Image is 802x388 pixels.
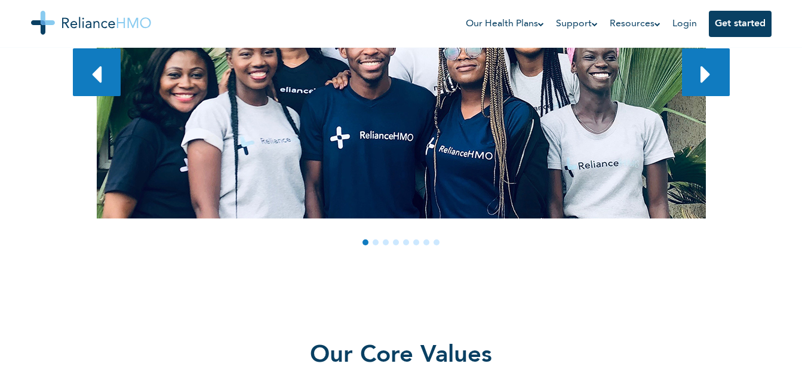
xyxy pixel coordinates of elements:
[709,11,772,37] button: Get started
[556,17,598,31] a: Support
[31,11,151,35] img: Reliance HMO's Logo
[610,17,660,31] a: Resources
[672,19,697,29] a: Login
[466,17,544,31] a: Our Health Plans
